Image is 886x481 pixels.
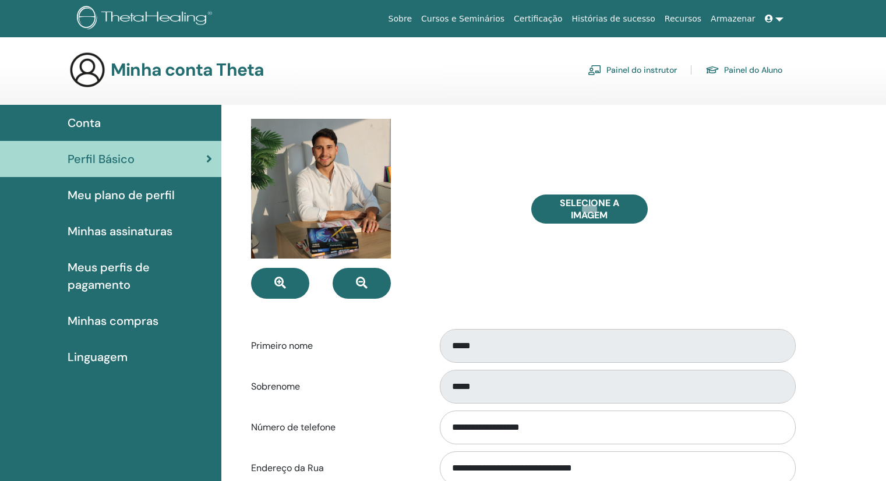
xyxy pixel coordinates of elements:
[242,335,429,357] label: Primeiro nome
[68,186,175,204] span: Meu plano de perfil
[69,51,106,89] img: generic-user-icon.jpg
[68,150,135,168] span: Perfil Básico
[705,65,719,75] img: graduation-cap.svg
[242,376,429,398] label: Sobrenome
[582,205,597,213] input: Selecione a imagem
[384,8,416,30] a: Sobre
[660,8,706,30] a: Recursos
[68,114,101,132] span: Conta
[111,59,264,80] h3: Minha conta Theta
[242,416,429,438] label: Número de telefone
[68,312,158,330] span: Minhas compras
[77,6,216,32] img: logo.png
[68,348,128,366] span: Linguagem
[68,222,172,240] span: Minhas assinaturas
[68,259,212,293] span: Meus perfis de pagamento
[546,197,633,221] span: Selecione a imagem
[588,65,602,75] img: chalkboard-teacher.svg
[251,119,391,259] img: default.jpg
[588,61,677,79] a: Painel do instrutor
[706,8,760,30] a: Armazenar
[416,8,509,30] a: Cursos e Seminários
[509,8,567,30] a: Certificação
[567,8,660,30] a: Histórias de sucesso
[242,457,429,479] label: Endereço da Rua
[705,61,782,79] a: Painel do Aluno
